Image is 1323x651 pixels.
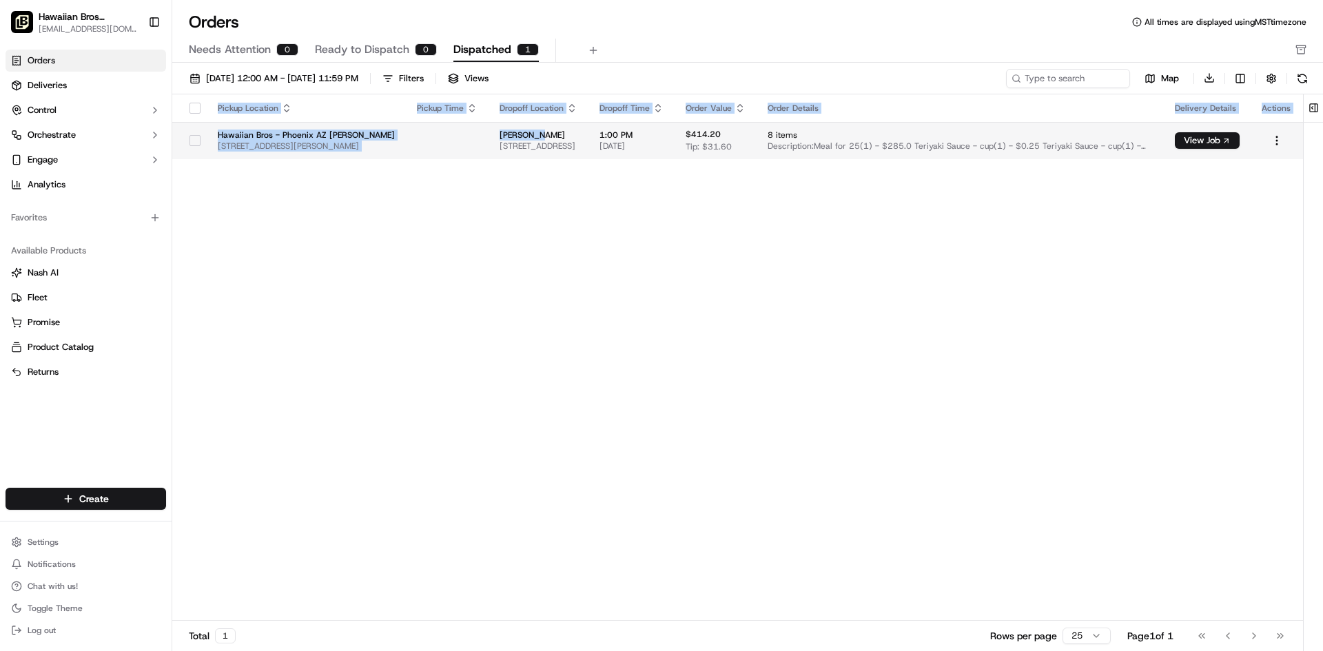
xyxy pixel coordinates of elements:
a: Nash AI [11,267,161,279]
span: All times are displayed using MST timezone [1145,17,1306,28]
div: 0 [415,43,437,56]
button: View Job [1175,132,1240,149]
div: Page 1 of 1 [1127,629,1173,643]
span: Analytics [28,178,65,191]
button: Refresh [1293,69,1312,88]
button: Filters [376,69,430,88]
a: View Job [1175,135,1240,146]
div: Dropoff Time [599,103,664,114]
button: Orchestrate [6,124,166,146]
span: [DATE] 12:00 AM - [DATE] 11:59 PM [206,72,358,85]
div: Pickup Location [218,103,395,114]
img: Hawaiian Bros (Phoenix_AZ_Thomas Rd) [11,11,33,33]
a: Fleet [11,291,161,304]
h1: Orders [189,11,239,33]
button: Create [6,488,166,510]
div: 1 [215,628,236,643]
span: Ready to Dispatch [315,41,409,58]
button: Product Catalog [6,336,166,358]
a: 📗Knowledge Base [8,194,111,219]
span: Description: Meal for 25(1) - $285.0 Teriyaki Sauce - cup(1) - $0.25 Teriyaki Sauce - cup(1) - $0... [768,141,1153,152]
p: Welcome 👋 [14,55,251,77]
span: 8 items [768,130,1153,141]
span: Returns [28,366,59,378]
button: Views [442,69,495,88]
span: [STREET_ADDRESS][PERSON_NAME] [218,141,395,152]
button: Promise [6,311,166,333]
span: Settings [28,537,59,548]
span: 1:00 PM [599,130,664,141]
span: Tip: $31.60 [686,141,732,152]
span: Needs Attention [189,41,271,58]
span: [STREET_ADDRESS] [500,141,577,152]
span: Orchestrate [28,129,76,141]
a: Orders [6,50,166,72]
div: Available Products [6,240,166,262]
span: $414.20 [686,129,721,140]
a: 💻API Documentation [111,194,227,219]
button: Notifications [6,555,166,574]
div: Pickup Time [417,103,478,114]
button: Nash AI [6,262,166,284]
span: Orders [28,54,55,67]
button: [DATE] 12:00 AM - [DATE] 11:59 PM [183,69,365,88]
span: API Documentation [130,200,221,214]
div: Order Details [768,103,1153,114]
button: Hawaiian Bros (Phoenix_AZ_Thomas Rd)Hawaiian Bros (Phoenix_AZ_Thomas Rd)[EMAIL_ADDRESS][DOMAIN_NAME] [6,6,143,39]
span: Deliveries [28,79,67,92]
button: Settings [6,533,166,552]
button: Hawaiian Bros (Phoenix_AZ_Thomas Rd) [39,10,137,23]
button: Control [6,99,166,121]
span: Pylon [137,234,167,244]
span: Toggle Theme [28,603,83,614]
input: Type to search [1006,69,1130,88]
button: Engage [6,149,166,171]
div: 1 [517,43,539,56]
a: Product Catalog [11,341,161,353]
a: Deliveries [6,74,166,96]
span: [DATE] [599,141,664,152]
span: Notifications [28,559,76,570]
span: Log out [28,625,56,636]
button: Toggle Theme [6,599,166,618]
div: Dropoff Location [500,103,577,114]
img: Nash [14,14,41,41]
div: Order Value [686,103,746,114]
span: Promise [28,316,60,329]
div: 📗 [14,201,25,212]
span: [PERSON_NAME] [500,130,577,141]
button: Chat with us! [6,577,166,596]
button: Log out [6,621,166,640]
a: Promise [11,316,161,329]
span: Nash AI [28,267,59,279]
button: Start new chat [234,136,251,152]
div: 0 [276,43,298,56]
span: Fleet [28,291,48,304]
button: Returns [6,361,166,383]
span: Product Catalog [28,341,94,353]
button: [EMAIL_ADDRESS][DOMAIN_NAME] [39,23,137,34]
span: Control [28,104,57,116]
div: Actions [1262,103,1292,114]
div: We're available if you need us! [47,145,174,156]
span: Engage [28,154,58,166]
span: Views [464,72,489,85]
div: Start new chat [47,132,226,145]
a: Powered byPylon [97,233,167,244]
span: Create [79,492,109,506]
div: Favorites [6,207,166,229]
a: Returns [11,366,161,378]
div: Delivery Details [1175,103,1240,114]
div: Filters [399,72,424,85]
a: Analytics [6,174,166,196]
button: Fleet [6,287,166,309]
button: Map [1136,70,1188,87]
div: 💻 [116,201,127,212]
span: Dispatched [453,41,511,58]
span: Hawaiian Bros - Phoenix AZ [PERSON_NAME] [218,130,395,141]
div: Total [189,628,236,643]
span: Knowledge Base [28,200,105,214]
span: Map [1161,72,1179,85]
img: 1736555255976-a54dd68f-1ca7-489b-9aae-adbdc363a1c4 [14,132,39,156]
